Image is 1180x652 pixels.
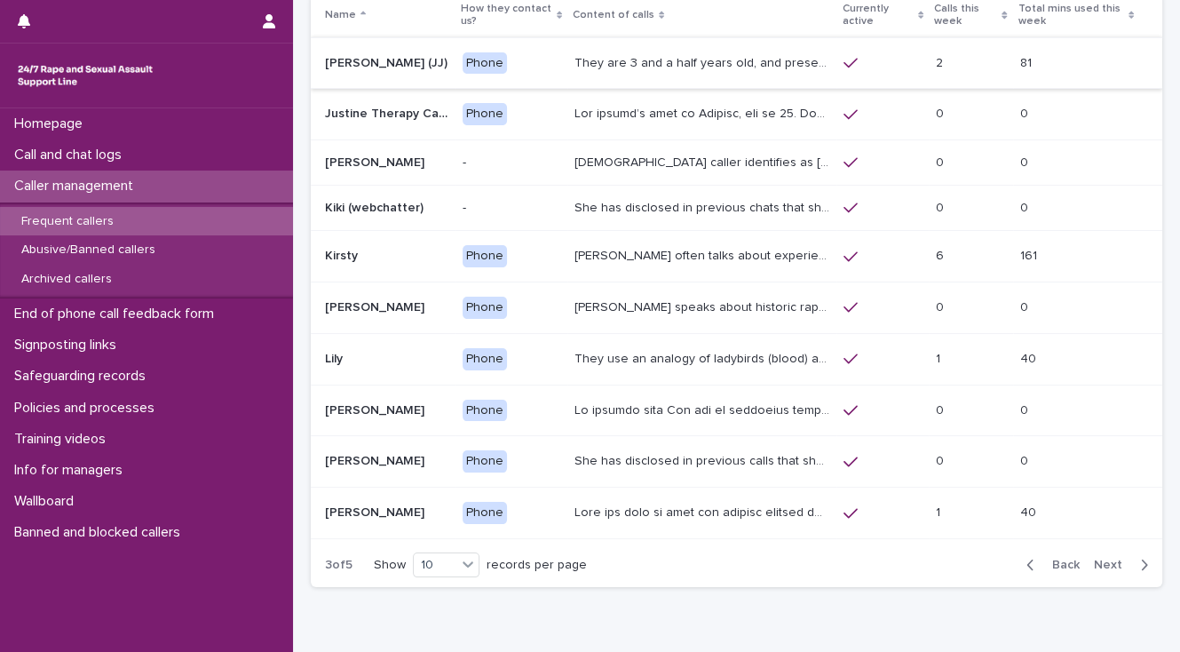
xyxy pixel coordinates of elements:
p: 2 [936,52,946,71]
p: 0 [1020,400,1032,418]
p: Archived callers [7,272,126,287]
p: 1 [936,502,944,521]
p: 161 [1020,245,1041,264]
p: She has disclosed in previous calls that she is a survivor of rape by her ex-partner who is a pol... [574,450,833,469]
div: Phone [463,400,507,422]
p: [PERSON_NAME] [325,400,428,418]
button: Back [1012,557,1087,573]
p: They use an analogy of ladybirds (blood) and white syrup (semen). They refer to their imagination... [574,348,833,367]
div: Phone [463,450,507,473]
tr: [PERSON_NAME][PERSON_NAME] PhoneLore ips dolo si amet con adipisc elitsed doei temp incidi ut lab... [311,488,1162,539]
tr: Kiki (webchatter)Kiki (webchatter) -She has disclosed in previous chats that she is kept in an at... [311,186,1162,231]
tr: Justine Therapy CallerJustine Therapy Caller PhoneLor ipsumd’s amet co Adipisc, eli se 25. Doeius... [311,89,1162,140]
p: 3 of 5 [311,544,367,587]
p: - [463,155,560,171]
p: 81 [1020,52,1035,71]
p: 0 [936,400,947,418]
p: Signposting links [7,337,131,354]
p: 0 [1020,450,1032,469]
tr: [PERSON_NAME][PERSON_NAME] PhoneLo ipsumdo sita Con adi el seddoeius tempori utl etdolor magn ali... [311,385,1162,436]
p: Show [374,558,406,573]
p: 0 [1020,152,1032,171]
p: Content of calls [573,5,654,25]
p: 0 [936,152,947,171]
img: rhQMoQhaT3yELyF149Cw [14,58,156,93]
div: Phone [463,348,507,370]
p: Female caller identifies as Katie and sometimes ‘Anonymous’. She has disclosed in previous calls ... [574,152,833,171]
tr: [PERSON_NAME][PERSON_NAME] PhoneShe has disclosed in previous calls that she is a survivor of rap... [311,436,1162,488]
p: Caller management [7,178,147,195]
span: Back [1041,559,1080,571]
p: 0 [1020,103,1032,122]
p: 0 [936,103,947,122]
p: Banned and blocked callers [7,524,194,541]
div: Phone [463,502,507,524]
p: records per page [487,558,587,573]
tr: LilyLily PhoneThey use an analogy of ladybirds (blood) and white syrup (semen). They refer to the... [311,333,1162,385]
p: Abusive/Banned callers [7,243,170,258]
p: Info for managers [7,462,137,479]
p: Policies and processes [7,400,169,417]
tr: [PERSON_NAME] (JJ)[PERSON_NAME] (JJ) PhoneThey are 3 and a half years old, and presents as this a... [311,37,1162,89]
p: 0 [936,297,947,315]
p: The caller’s name is Justine, she is 25. Caller experienced SA 6 years ago and has also experienc... [574,103,833,122]
p: Homepage [7,115,97,132]
p: We believe that Lin may on occasions contact the support line more than twice a week. She frequen... [574,400,833,418]
p: Call and chat logs [7,147,136,163]
div: Phone [463,52,507,75]
tr: [PERSON_NAME][PERSON_NAME] Phone[PERSON_NAME] speaks about historic rape while she was at univers... [311,282,1162,333]
p: 1 [936,348,944,367]
p: Lily [325,348,346,367]
p: 0 [936,450,947,469]
p: Safeguarding records [7,368,160,385]
p: [PERSON_NAME] [325,450,428,469]
p: Frequent callers [7,214,128,229]
p: Training videos [7,431,120,448]
p: - [463,201,560,216]
p: 0 [1020,197,1032,216]
p: Kiki (webchatter) [325,197,427,216]
p: 40 [1020,348,1040,367]
p: 40 [1020,502,1040,521]
p: They are 3 and a half years old, and presents as this age, talking about dogs, drawing and food. ... [574,52,833,71]
p: 6 [936,245,947,264]
div: Phone [463,103,507,125]
div: Phone [463,297,507,319]
p: Kirsty often talks about experiencing sexual violence by a family friend six years ago, and again... [574,245,833,264]
p: End of phone call feedback form [7,306,228,322]
p: Justine Therapy Caller [325,103,452,122]
p: [PERSON_NAME] [325,502,428,521]
span: Next [1094,559,1133,571]
tr: [PERSON_NAME][PERSON_NAME] -[DEMOGRAPHIC_DATA] caller identifies as [PERSON_NAME] and sometimes ‘... [311,140,1162,186]
div: Phone [463,245,507,267]
tr: KirstyKirsty Phone[PERSON_NAME] often talks about experiencing sexual violence by a family friend... [311,231,1162,282]
p: [PERSON_NAME] [325,152,428,171]
div: 10 [414,556,456,575]
p: Kirsty [325,245,361,264]
p: [PERSON_NAME] [325,297,428,315]
p: Caller speaks about historic rape while she was at university by a man she was dating. She has re... [574,297,833,315]
p: Name [325,5,356,25]
p: Wallboard [7,493,88,510]
p: She has disclosed in previous chats that she is kept in an attic, and she’s being trafficked. Kik... [574,197,833,216]
p: [PERSON_NAME] (JJ) [325,52,451,71]
p: 0 [1020,297,1032,315]
p: 0 [936,197,947,216]
p: Lucy has told us that her support workers have said things to her about this abuse, or about this... [574,502,833,521]
button: Next [1087,557,1162,573]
